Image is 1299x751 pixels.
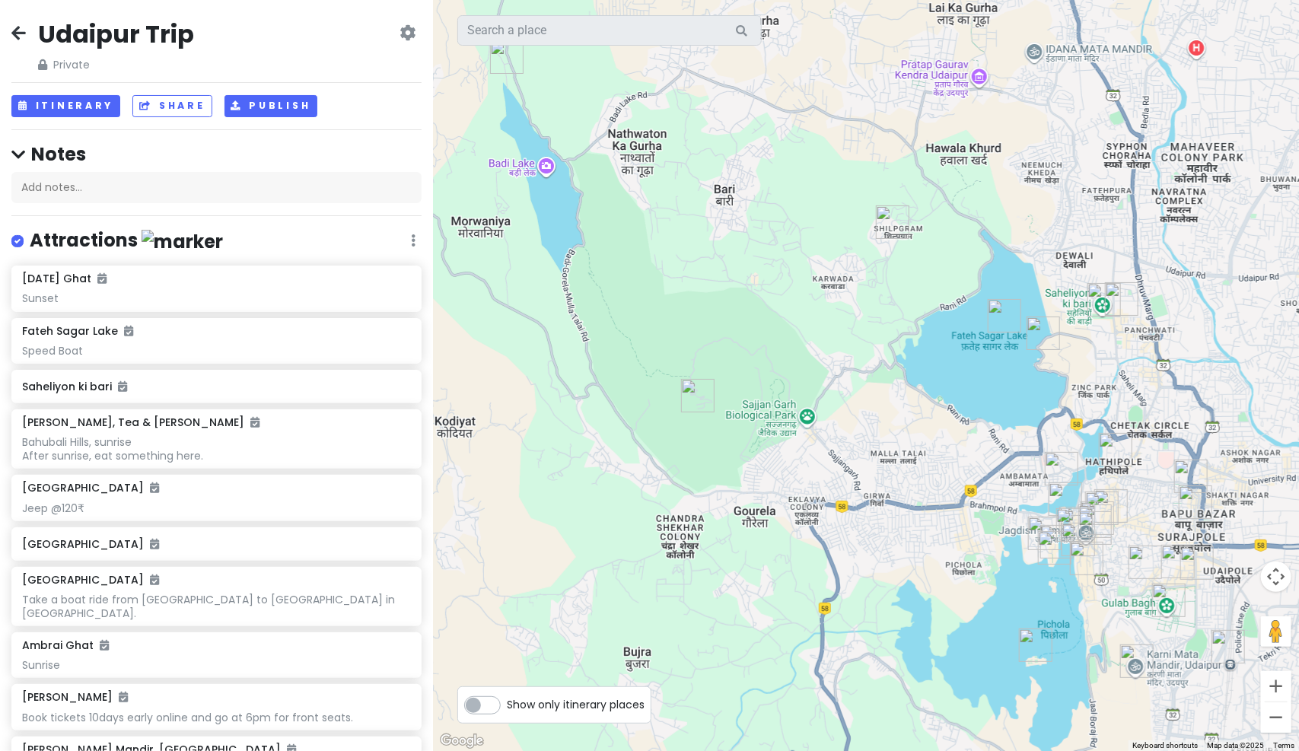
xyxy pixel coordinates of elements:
i: Added to itinerary [150,539,159,549]
div: PANDIT JI KI LEMON TEA [1099,276,1145,322]
div: Shilpgram [870,199,915,245]
div: Monsoon Palace [675,373,721,418]
h6: Ambrai Ghat [22,638,109,652]
div: Jagat Niwas Palace Hotel [1055,517,1101,562]
div: Krishna Dal Bati Restro [1155,539,1201,584]
div: Hathipole [1093,427,1138,473]
div: Pacific Art Udaipur [1022,511,1068,556]
button: Drag Pegman onto the map to open Street View [1261,616,1291,647]
div: Speed Boat [22,344,410,358]
h6: [PERSON_NAME] [22,690,128,704]
span: Show only itinerary places [507,696,645,713]
input: Search a place [457,15,762,46]
div: Bagore Ki Haveli [1053,501,1099,546]
h6: Fateh Sagar Lake [22,324,133,338]
a: Terms (opens in new tab) [1273,741,1294,749]
div: Karni Mata Mandir, Udaipur [1114,638,1160,684]
h6: [GEOGRAPHIC_DATA] [22,537,410,551]
div: Fateh Sagar Lake [982,293,1027,339]
span: Map data ©2025 [1207,741,1264,749]
h6: [GEOGRAPHIC_DATA] [22,481,159,495]
i: Added to itinerary [124,326,133,336]
div: Lala Misthan Bhandar [1079,485,1125,531]
div: City Palace [1064,536,1110,581]
i: Added to itinerary [119,692,128,702]
h6: [PERSON_NAME], Tea & [PERSON_NAME] [22,415,259,429]
div: Add notes... [11,172,422,204]
div: Sunset [22,291,410,305]
div: Raju Bhai Rabdi Wala [1072,498,1118,544]
img: Google [437,731,487,751]
div: Bawarchi Restaurant [1168,453,1214,499]
i: Added to itinerary [150,574,159,585]
h2: Udaipur Trip [38,18,194,50]
a: Open this area in Google Maps (opens a new window) [437,731,487,751]
div: Meledi Mata, Tea & Meggi Stall [484,34,530,80]
div: Jagmandir Island Palace [1013,622,1059,668]
button: Zoom in [1261,671,1291,702]
button: Zoom out [1261,702,1291,733]
div: Jeep @120₹ [22,501,410,515]
button: Itinerary [11,95,120,117]
div: Khamma Ghani Restaurant [1039,446,1084,492]
button: Share [132,95,212,117]
div: Bahubali Hills, sunrise After sunrise, eat something here. [22,435,410,463]
div: Sai Sagar Coffee & More [1020,310,1066,356]
i: Added to itinerary [250,417,259,428]
h6: [DATE] Ghat [22,272,107,285]
div: Sai Baba Paratha Centre [1174,540,1220,586]
button: Map camera controls [1261,562,1291,592]
button: Publish [224,95,318,117]
i: Added to itinerary [150,482,159,493]
img: marker [142,230,223,253]
div: Gangaur Ghat [1050,502,1096,548]
div: Bapu Bazaar Shopping Street, Udaipur [1173,479,1218,525]
div: Chitrangan, The Homestay of Udaipur [1122,539,1168,585]
h4: Notes [11,142,422,166]
i: Added to itinerary [100,640,109,651]
div: Saheliyon ki bari [1081,277,1127,323]
h6: Saheliyon ki bari [22,380,410,393]
div: Roop Ji Nasta Centre [1088,483,1134,529]
div: Gulab Bagh [1146,578,1192,623]
div: Book tickets 10days early online and go at 6pm for front seats. [22,711,410,724]
i: Added to itinerary [97,273,107,284]
i: Added to itinerary [118,381,127,392]
h6: [GEOGRAPHIC_DATA] [22,573,159,587]
div: Ambrai Restaurant [1034,519,1080,565]
h4: Attractions [30,228,223,253]
div: Udaipur City Railway Station [1205,624,1251,670]
div: Paliwal Restaurant [1075,495,1120,541]
div: Sunrise [22,658,410,672]
button: Keyboard shortcuts [1132,740,1198,751]
div: Ambrai Ghat [1032,525,1078,571]
span: Private [38,56,194,73]
div: Jagdish Shree Restaurant - Namkeen [1072,505,1118,551]
div: Aasavar Chat Centre [1043,476,1088,522]
div: Take a boat ride from [GEOGRAPHIC_DATA] to [GEOGRAPHIC_DATA] in [GEOGRAPHIC_DATA]. [22,593,410,620]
